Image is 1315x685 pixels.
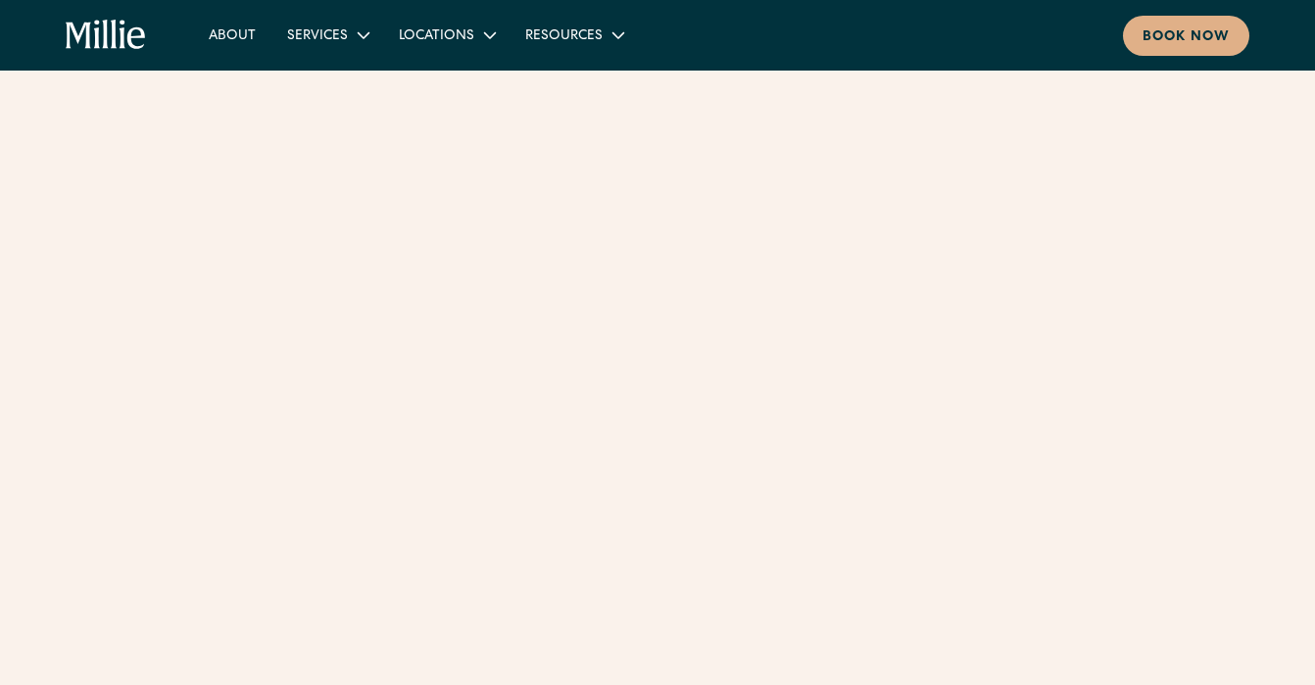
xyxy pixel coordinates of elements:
[383,19,510,51] div: Locations
[271,19,383,51] div: Services
[399,26,474,47] div: Locations
[510,19,638,51] div: Resources
[1123,16,1249,56] a: Book now
[525,26,603,47] div: Resources
[193,19,271,51] a: About
[287,26,348,47] div: Services
[66,20,146,51] a: home
[1143,27,1230,48] div: Book now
